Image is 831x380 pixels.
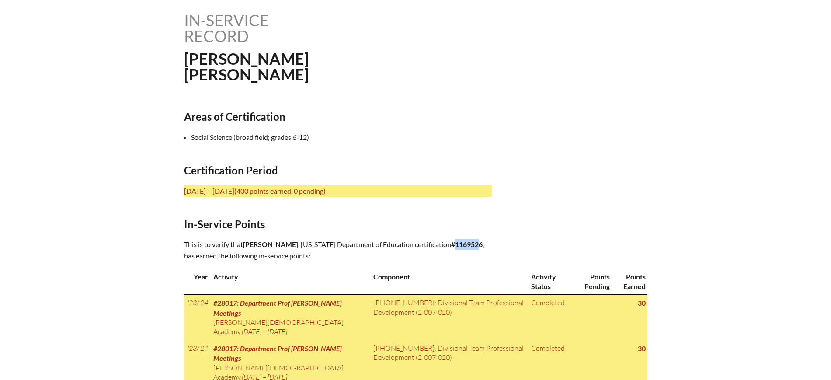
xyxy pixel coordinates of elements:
[370,268,528,294] th: Component
[184,164,492,177] h2: Certification Period
[213,299,341,317] span: #28017: Department Prof [PERSON_NAME] Meetings
[573,268,612,294] th: Points Pending
[638,299,646,307] strong: 30
[210,295,370,340] td: ,
[243,240,298,248] span: [PERSON_NAME]
[184,51,471,82] h1: [PERSON_NAME] [PERSON_NAME]
[184,185,492,197] p: [DATE] – [DATE]
[184,239,492,261] p: This is to verify that , [US_STATE] Department of Education certification , has earned the follow...
[213,318,344,336] span: [PERSON_NAME][DEMOGRAPHIC_DATA] Academy
[370,295,528,340] td: [PHONE_NUMBER]: Divisional Team Professional Development (2-007-020)
[184,110,492,123] h2: Areas of Certification
[210,268,370,294] th: Activity
[184,12,360,44] h1: In-service record
[528,268,573,294] th: Activity Status
[184,268,210,294] th: Year
[234,187,326,195] span: (400 points earned, 0 pending)
[451,240,483,248] b: #1169526
[612,268,647,294] th: Points Earned
[213,344,341,362] span: #28017: Department Prof [PERSON_NAME] Meetings
[184,295,210,340] td: '23/'24
[191,132,499,143] li: Social Science (broad field; grades 6-12)
[638,344,646,352] strong: 30
[528,295,573,340] td: Completed
[184,218,492,230] h2: In-Service Points
[242,327,287,336] span: [DATE] – [DATE]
